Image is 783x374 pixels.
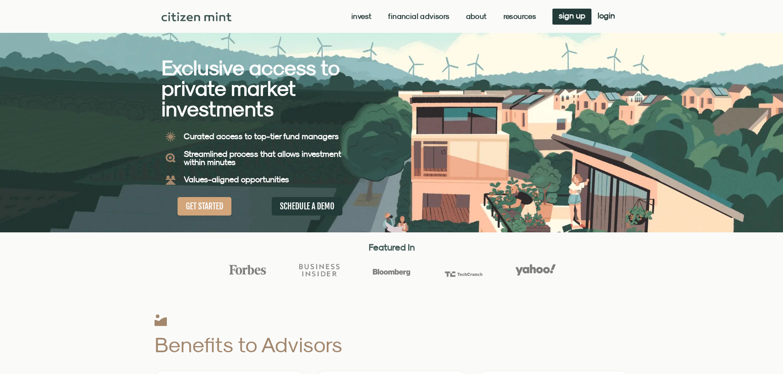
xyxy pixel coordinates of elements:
[184,174,289,184] b: Values-aligned opportunities
[272,197,342,216] a: SCHEDULE A DEMO
[591,9,621,25] a: login
[184,149,341,167] b: Streamlined process that allows investment within minutes
[186,201,223,211] span: GET STARTED
[178,197,231,216] a: GET STARTED
[388,12,449,21] a: Financial Advisors
[227,264,268,275] img: Forbes Logo
[559,13,585,18] span: sign up
[280,201,334,211] span: SCHEDULE A DEMO
[351,12,536,21] nav: Menu
[184,131,339,141] b: Curated access to top-tier fund managers
[162,57,363,119] h2: Exclusive access to private market investments
[504,12,536,21] a: Resources
[598,13,615,18] span: login
[369,242,415,252] strong: Featured In
[466,12,487,21] a: About
[351,12,372,21] a: Invest
[155,334,465,355] h2: Benefits to Advisors
[162,12,232,21] img: Citizen Mint
[552,9,591,25] a: sign up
